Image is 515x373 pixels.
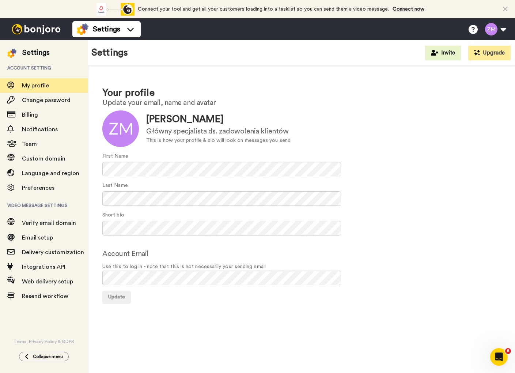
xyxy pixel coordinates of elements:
[138,7,389,12] span: Connect your tool and get all your customers loading into a tasklist so you can send them a video...
[22,170,79,176] span: Language and region
[468,46,511,60] button: Upgrade
[22,97,71,103] span: Change password
[22,249,84,255] span: Delivery customization
[22,83,49,88] span: My profile
[22,220,76,226] span: Verify email domain
[22,156,65,162] span: Custom domain
[22,141,37,147] span: Team
[91,48,128,58] h1: Settings
[22,293,68,299] span: Resend workflow
[102,99,500,107] h2: Update your email, name and avatar
[94,3,135,16] div: animation
[93,24,120,34] span: Settings
[33,354,63,359] span: Collapse menu
[146,113,291,126] div: [PERSON_NAME]
[102,211,124,219] label: Short bio
[22,112,38,118] span: Billing
[102,291,131,304] button: Update
[19,352,69,361] button: Collapse menu
[146,126,291,137] div: Główny specjalista ds. zadowolenia klientów
[490,348,508,366] iframe: Intercom live chat
[102,263,500,271] span: Use this to log in - note that this is not necessarily your sending email
[505,348,511,354] span: 6
[146,137,291,144] div: This is how your profile & bio will look on messages you send
[393,7,425,12] a: Connect now
[22,48,50,58] div: Settings
[9,24,64,34] img: bj-logo-header-white.svg
[102,248,149,259] label: Account Email
[102,88,500,98] h1: Your profile
[22,235,53,241] span: Email setup
[22,185,54,191] span: Preferences
[108,294,125,299] span: Update
[22,279,73,285] span: Web delivery setup
[102,152,128,160] label: First Name
[77,23,88,35] img: settings-colored.svg
[22,127,58,132] span: Notifications
[425,46,461,60] button: Invite
[22,264,65,270] span: Integrations API
[7,49,16,58] img: settings-colored.svg
[102,182,128,189] label: Last Name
